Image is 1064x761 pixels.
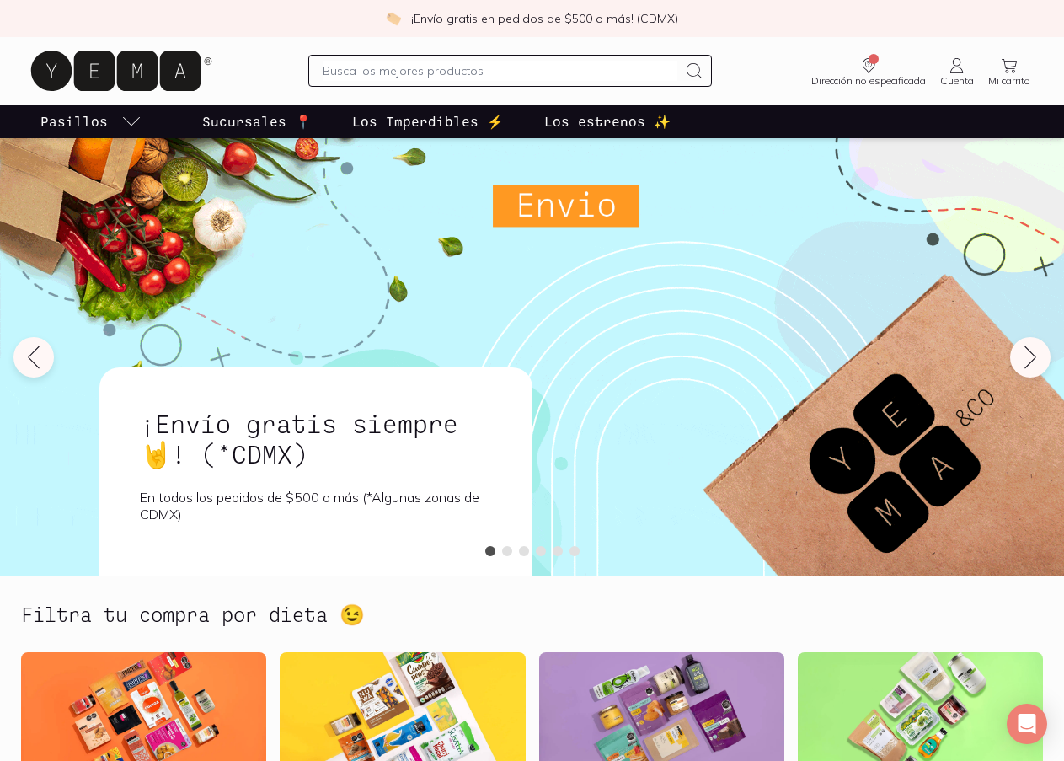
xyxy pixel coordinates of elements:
[981,56,1037,86] a: Mi carrito
[811,76,926,86] span: Dirección no especificada
[21,603,365,625] h2: Filtra tu compra por dieta 😉
[40,111,108,131] p: Pasillos
[805,56,933,86] a: Dirección no especificada
[1007,704,1047,744] div: Open Intercom Messenger
[940,76,974,86] span: Cuenta
[933,56,981,86] a: Cuenta
[140,489,492,523] p: En todos los pedidos de $500 o más (*Algunas zonas de CDMX)
[199,105,315,138] a: Sucursales 📍
[323,61,678,81] input: Busca los mejores productos
[544,111,671,131] p: Los estrenos ✨
[411,10,678,27] p: ¡Envío gratis en pedidos de $500 o más! (CDMX)
[541,105,674,138] a: Los estrenos ✨
[140,408,492,469] h1: ¡Envío gratis siempre🤘! (*CDMX)
[37,105,145,138] a: pasillo-todos-link
[988,76,1030,86] span: Mi carrito
[202,111,312,131] p: Sucursales 📍
[349,105,507,138] a: Los Imperdibles ⚡️
[386,11,401,26] img: check
[352,111,504,131] p: Los Imperdibles ⚡️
